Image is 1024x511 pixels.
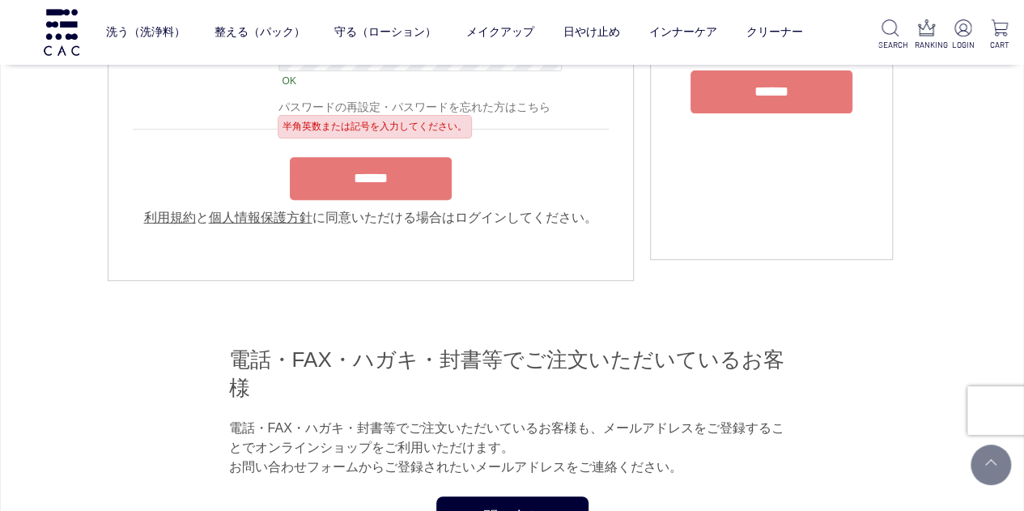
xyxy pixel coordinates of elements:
a: SEARCH [878,19,902,51]
p: CART [988,39,1011,51]
a: パスワードの再設定・パスワードを忘れた方はこちら [278,100,550,113]
p: RANKING [915,39,938,51]
p: SEARCH [878,39,902,51]
img: logo [41,9,82,55]
p: LOGIN [951,39,975,51]
h2: 電話・FAX・ハガキ・封書等でご注文いただいているお客様 [229,346,796,402]
a: 利用規約 [144,211,196,224]
a: 洗う（洗浄料） [106,12,185,53]
div: 半角英数または記号を入力してください。 [278,115,472,138]
div: と に同意いただける場合はログインしてください。 [133,208,609,228]
a: RANKING [915,19,938,51]
a: インナーケア [648,12,716,53]
a: メイクアップ [465,12,533,53]
a: LOGIN [951,19,975,51]
a: 個人情報保護方針 [209,211,312,224]
a: 日やけ止め [563,12,619,53]
a: クリーナー [746,12,802,53]
a: 整える（パック） [215,12,305,53]
a: 守る（ローション） [334,12,436,53]
p: 電話・FAX・ハガキ・封書等でご注文いただいているお客様も、メールアドレスをご登録することでオンラインショップをご利用いただけます。 お問い合わせフォームからご登録されたいメールアドレスをご連絡... [229,419,796,477]
a: CART [988,19,1011,51]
